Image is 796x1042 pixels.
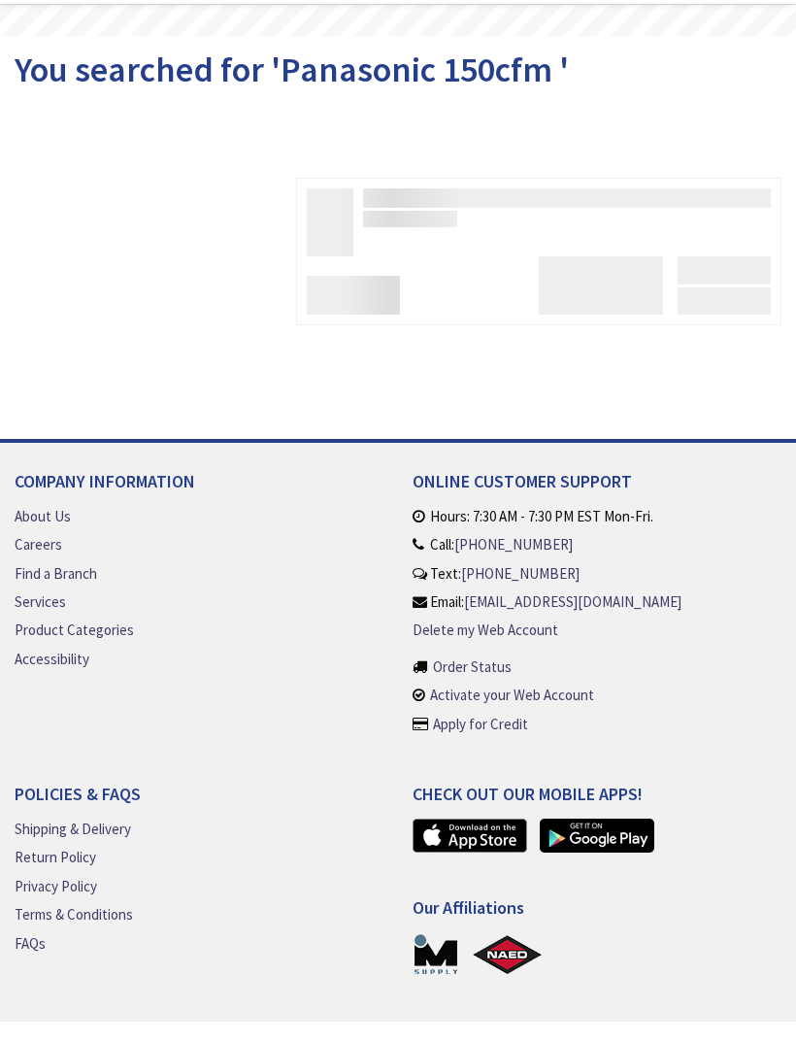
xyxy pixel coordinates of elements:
li: Call: [413,534,772,555]
a: [PHONE_NUMBER] [461,563,580,584]
h4: Online Customer Support [413,472,781,506]
li: Email: [413,591,772,612]
a: [EMAIL_ADDRESS][DOMAIN_NAME] [464,591,681,612]
a: Careers [15,534,62,555]
a: Privacy Policy [15,876,97,896]
a: Services [15,591,66,612]
a: MSUPPLY [413,932,459,976]
a: Terms & Conditions [15,904,133,924]
a: Product Categories [15,620,134,640]
a: Shipping & Delivery [15,819,131,839]
h4: Our Affiliations [413,898,796,932]
a: Find a Branch [15,563,97,584]
li: Hours: 7:30 AM - 7:30 PM EST Mon-Fri. [413,506,772,526]
a: NAED [472,932,544,976]
h4: Company Information [15,472,383,506]
span: You searched for 'Panasonic 150cfm ' [15,48,569,91]
li: Text: [413,563,772,584]
h4: Policies & FAQs [15,785,383,819]
a: [PHONE_NUMBER] [454,534,573,555]
a: FAQs [15,933,46,954]
a: Apply for Credit [433,714,528,734]
a: About Us [15,506,71,526]
a: Return Policy [15,847,96,867]
a: Accessibility [15,649,89,669]
a: Activate your Web Account [430,685,594,705]
a: Order Status [433,656,512,677]
h4: Check out Our Mobile Apps! [413,785,796,819]
a: Delete my Web Account [413,620,558,640]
